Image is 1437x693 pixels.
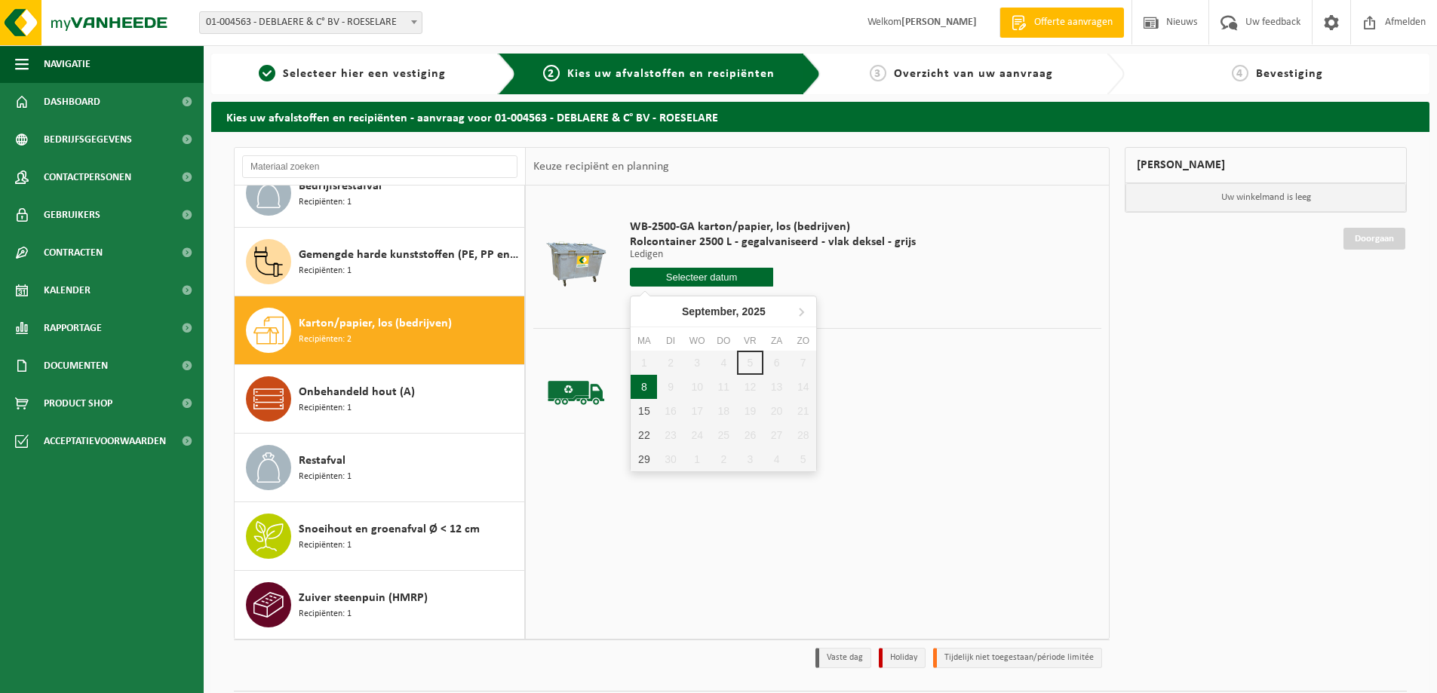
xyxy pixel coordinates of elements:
[235,296,525,365] button: Karton/papier, los (bedrijven) Recipiënten: 2
[815,648,871,668] li: Vaste dag
[44,45,91,83] span: Navigatie
[44,121,132,158] span: Bedrijfsgegevens
[526,148,677,186] div: Keuze recipiënt en planning
[299,195,352,210] span: Recipiënten: 1
[1232,65,1248,81] span: 4
[567,68,775,80] span: Kies uw afvalstoffen en recipiënten
[199,11,422,34] span: 01-004563 - DEBLAERE & C° BV - ROESELARE
[299,264,352,278] span: Recipiënten: 1
[242,155,517,178] input: Materiaal zoeken
[44,83,100,121] span: Dashboard
[299,520,480,538] span: Snoeihout en groenafval Ø < 12 cm
[630,268,773,287] input: Selecteer datum
[299,383,415,401] span: Onbehandeld hout (A)
[235,365,525,434] button: Onbehandeld hout (A) Recipiënten: 1
[999,8,1124,38] a: Offerte aanvragen
[299,538,352,553] span: Recipiënten: 1
[1343,228,1405,250] a: Doorgaan
[235,159,525,228] button: Bedrijfsrestafval Recipiënten: 1
[763,333,790,348] div: za
[742,306,766,317] i: 2025
[259,65,275,81] span: 1
[299,401,352,415] span: Recipiënten: 1
[711,333,737,348] div: do
[631,399,657,423] div: 15
[657,333,683,348] div: di
[299,333,352,347] span: Recipiënten: 2
[44,309,102,347] span: Rapportage
[200,12,422,33] span: 01-004563 - DEBLAERE & C° BV - ROESELARE
[901,17,977,28] strong: [PERSON_NAME]
[299,589,428,607] span: Zuiver steenpuin (HMRP)
[790,333,816,348] div: zo
[1125,147,1407,183] div: [PERSON_NAME]
[879,648,926,668] li: Holiday
[299,607,352,621] span: Recipiënten: 1
[299,452,345,470] span: Restafval
[235,571,525,639] button: Zuiver steenpuin (HMRP) Recipiënten: 1
[870,65,886,81] span: 3
[676,299,772,324] div: September,
[44,422,166,460] span: Acceptatievoorwaarden
[1030,15,1116,30] span: Offerte aanvragen
[684,333,711,348] div: wo
[44,347,108,385] span: Documenten
[235,228,525,296] button: Gemengde harde kunststoffen (PE, PP en PVC), recycleerbaar (industrieel) Recipiënten: 1
[299,246,520,264] span: Gemengde harde kunststoffen (PE, PP en PVC), recycleerbaar (industrieel)
[283,68,446,80] span: Selecteer hier een vestiging
[1125,183,1406,212] p: Uw winkelmand is leeg
[211,102,1429,131] h2: Kies uw afvalstoffen en recipiënten - aanvraag voor 01-004563 - DEBLAERE & C° BV - ROESELARE
[299,177,382,195] span: Bedrijfsrestafval
[630,235,916,250] span: Rolcontainer 2500 L - gegalvaniseerd - vlak deksel - grijs
[630,250,916,260] p: Ledigen
[933,648,1102,668] li: Tijdelijk niet toegestaan/période limitée
[631,447,657,471] div: 29
[44,196,100,234] span: Gebruikers
[543,65,560,81] span: 2
[44,385,112,422] span: Product Shop
[299,314,452,333] span: Karton/papier, los (bedrijven)
[894,68,1053,80] span: Overzicht van uw aanvraag
[299,470,352,484] span: Recipiënten: 1
[631,375,657,399] div: 8
[737,333,763,348] div: vr
[631,423,657,447] div: 22
[1256,68,1323,80] span: Bevestiging
[44,271,91,309] span: Kalender
[630,219,916,235] span: WB-2500-GA karton/papier, los (bedrijven)
[44,234,103,271] span: Contracten
[631,333,657,348] div: ma
[44,158,131,196] span: Contactpersonen
[235,434,525,502] button: Restafval Recipiënten: 1
[235,502,525,571] button: Snoeihout en groenafval Ø < 12 cm Recipiënten: 1
[219,65,486,83] a: 1Selecteer hier een vestiging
